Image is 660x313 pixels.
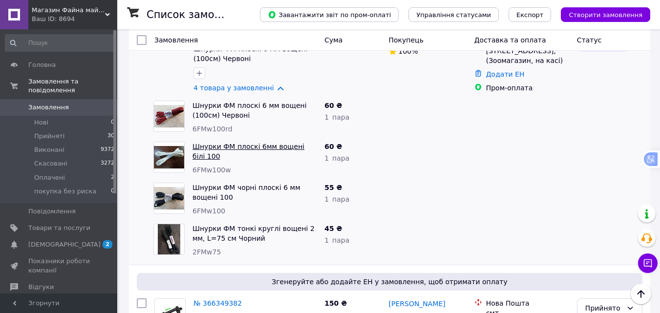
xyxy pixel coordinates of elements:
img: Фото товару [158,224,181,254]
button: Наверх [631,284,651,304]
span: 60 ₴ [324,143,342,150]
span: покупка без риска [34,187,96,196]
span: 0 [111,118,114,127]
a: № 366349382 [193,299,242,307]
a: Створити замовлення [551,10,650,18]
span: Cума [324,36,342,44]
span: Завантажити звіт по пром-оплаті [268,10,391,19]
span: [DEMOGRAPHIC_DATA] [28,240,101,249]
img: Фото товару [154,187,184,210]
span: Повідомлення [28,207,76,216]
a: Додати ЕН [486,70,525,78]
span: Статус [577,36,602,44]
span: 100% [399,47,418,55]
span: Замовлення [28,103,69,112]
span: 2 [111,173,114,182]
span: 6FMw100w [192,166,231,174]
img: Фото товару [154,146,184,169]
span: Управління статусами [416,11,491,19]
span: 2 [103,240,112,249]
a: Шнурки ФМ тонкі круглі вощені 2 мм, L=75 см Чорний [192,225,315,242]
span: Створити замовлення [569,11,642,19]
span: 60 ₴ [324,102,342,109]
span: 1 пара [324,154,349,162]
span: Доставка та оплата [474,36,546,44]
h1: Список замовлень [147,9,246,21]
a: Шнурки ФМ плоскі 6мм вощені білі 100 [192,143,304,160]
span: 1 пара [324,236,349,244]
a: [PERSON_NAME] [389,299,446,309]
span: 1 пара [324,113,349,121]
span: Замовлення [154,36,198,44]
span: 2FMw75 [192,248,221,256]
span: Показники роботи компанії [28,257,90,274]
span: Згенеруйте або додайте ЕН у замовлення, щоб отримати оплату [141,277,639,287]
a: 4 товара у замовленні [193,84,274,92]
span: Виконані [34,146,64,154]
span: Відгуки [28,283,54,292]
span: 3272 [101,159,114,168]
span: 150 ₴ [324,299,347,307]
img: Фото товару [154,105,184,128]
span: Прийняті [34,132,64,141]
span: Покупець [389,36,424,44]
span: 45 ₴ [324,225,342,232]
span: Експорт [516,11,544,19]
span: Скасовані [34,159,67,168]
button: Створити замовлення [561,7,650,22]
button: Чат з покупцем [638,253,658,273]
span: 55 ₴ [324,184,342,191]
span: Магазин Файна майстерня [32,6,105,15]
div: Ваш ID: 8694 [32,15,117,23]
button: Завантажити звіт по пром-оплаті [260,7,399,22]
span: Оплачені [34,173,65,182]
span: Замовлення та повідомлення [28,77,117,95]
span: 9372 [101,146,114,154]
span: Товари та послуги [28,224,90,232]
button: Управління статусами [408,7,499,22]
input: Пошук [5,34,115,52]
span: Головна [28,61,56,69]
span: 1 пара [324,195,349,203]
span: 6FMw100 [192,207,225,215]
span: 30 [107,132,114,141]
span: 6FMw100rd [192,125,233,133]
span: Нові [34,118,48,127]
a: Шнурки ФМ плоскі 6 мм вощені (100см) Червоні [192,102,307,119]
button: Експорт [509,7,552,22]
a: Шнурки ФМ чорні плоскі 6 мм вощені 100 [192,184,300,201]
span: 0 [111,187,114,196]
div: Нова Пошта [486,298,569,308]
div: Пром-оплата [486,83,569,93]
